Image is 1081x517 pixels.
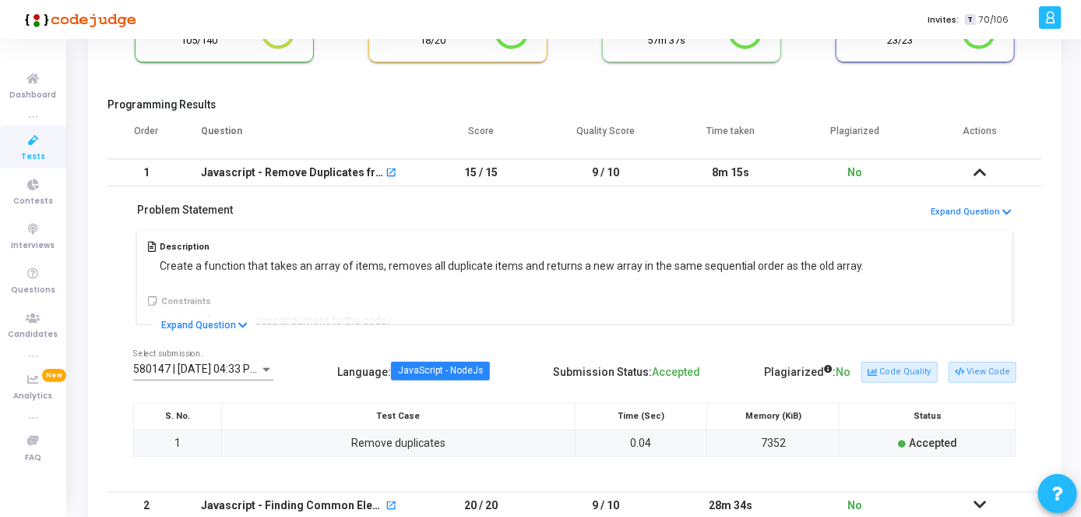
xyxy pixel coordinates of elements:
[848,34,952,48] div: 23/23
[147,34,252,48] div: 105/140
[909,437,957,449] span: Accepted
[793,115,917,159] th: Plagiarized
[386,168,396,179] mat-icon: open_in_new
[9,328,58,342] span: Candidates
[107,115,185,159] th: Order
[575,430,707,456] td: 0.04
[398,367,483,376] div: JavaScript - NodeJs
[917,115,1042,159] th: Actions
[13,195,53,208] span: Contests
[544,159,668,186] td: 9 / 10
[979,13,1009,27] span: 70/106
[107,98,1042,112] h5: Programming Results
[652,366,700,378] span: Accepted
[848,166,863,179] span: No
[848,499,863,512] span: No
[930,205,1012,220] button: Expand Question
[137,204,233,217] h5: Problem Statement
[965,14,975,26] span: T
[861,362,937,382] button: Code Quality
[10,89,57,102] span: Dashboard
[949,362,1016,382] button: View Code
[25,451,41,465] span: FAQ
[614,34,719,48] div: 57m 37s
[337,359,490,385] div: Language :
[19,4,136,35] img: logo
[133,363,320,375] span: 580147 | [DATE] 04:33 PM IST (Best) P
[840,403,1016,430] th: Status
[707,403,840,430] th: Memory (KiB)
[419,115,544,159] th: Score
[11,284,55,297] span: Questions
[222,430,575,456] td: Remove duplicates
[42,369,66,382] span: New
[668,115,793,159] th: Time taken
[21,150,45,164] span: Tests
[707,430,840,456] td: 7352
[544,115,668,159] th: Quality Score
[764,359,850,385] div: Plagiarized :
[386,501,396,512] mat-icon: open_in_new
[836,366,850,378] span: No
[153,317,256,333] button: Expand Question
[222,403,575,430] th: Test Case
[185,115,419,159] th: Question
[160,242,864,252] h5: Description
[14,390,53,403] span: Analytics
[419,159,544,186] td: 15 / 15
[107,159,185,186] td: 1
[201,160,383,186] div: Javascript - Remove Duplicates from an Array
[160,258,864,274] p: Create a function that takes an array of items, removes all duplicate items and returns a new arr...
[134,403,222,430] th: S. No.
[575,403,707,430] th: Time (Sec)
[668,159,793,186] td: 8m 15s
[381,34,485,48] div: 18/20
[553,359,700,385] div: Submission Status:
[928,13,959,27] label: Invites:
[134,430,222,456] td: 1
[12,239,55,253] span: Interviews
